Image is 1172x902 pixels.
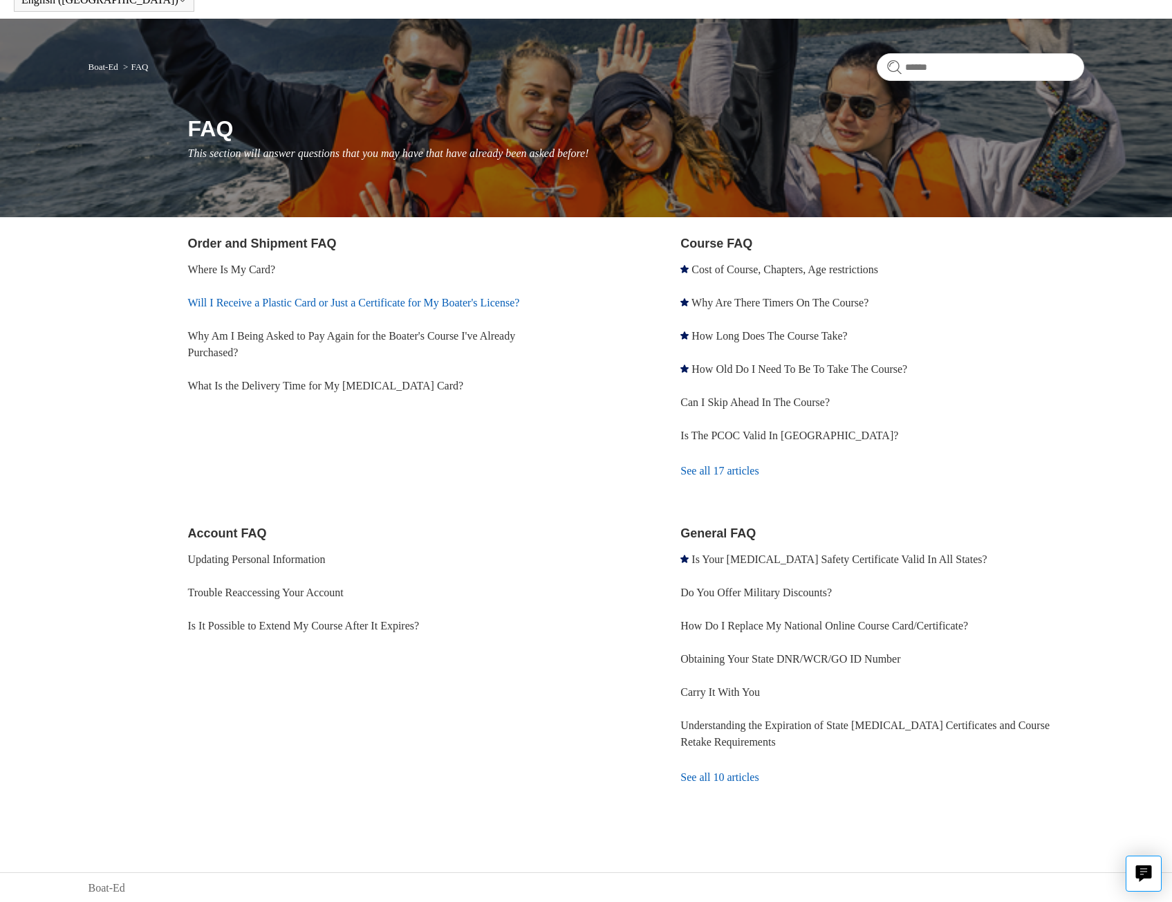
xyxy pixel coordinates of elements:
[680,686,760,698] a: Carry It With You
[89,880,125,896] a: Boat-Ed
[680,555,689,563] svg: Promoted article
[680,237,752,250] a: Course FAQ
[680,365,689,373] svg: Promoted article
[188,587,344,598] a: Trouble Reaccessing Your Account
[680,298,689,306] svg: Promoted article
[188,380,464,392] a: What Is the Delivery Time for My [MEDICAL_DATA] Card?
[188,145,1084,162] p: This section will answer questions that you may have that have already been asked before!
[120,62,148,72] li: FAQ
[691,553,987,565] a: Is Your [MEDICAL_DATA] Safety Certificate Valid In All States?
[680,653,900,665] a: Obtaining Your State DNR/WCR/GO ID Number
[680,526,756,540] a: General FAQ
[691,264,878,275] a: Cost of Course, Chapters, Age restrictions
[680,759,1083,796] a: See all 10 articles
[188,264,276,275] a: Where Is My Card?
[188,297,520,309] a: Will I Receive a Plastic Card or Just a Certificate for My Boater's License?
[188,620,420,632] a: Is It Possible to Extend My Course After It Expires?
[680,265,689,273] svg: Promoted article
[877,53,1084,81] input: Search
[680,620,968,632] a: How Do I Replace My National Online Course Card/Certificate?
[89,62,118,72] a: Boat-Ed
[680,587,832,598] a: Do You Offer Military Discounts?
[188,526,267,540] a: Account FAQ
[691,297,868,309] a: Why Are There Timers On The Course?
[680,396,830,408] a: Can I Skip Ahead In The Course?
[680,430,898,441] a: Is The PCOC Valid In [GEOGRAPHIC_DATA]?
[188,237,337,250] a: Order and Shipment FAQ
[691,330,847,342] a: How Long Does The Course Take?
[89,62,121,72] li: Boat-Ed
[188,553,326,565] a: Updating Personal Information
[1126,856,1162,892] button: Live chat
[680,452,1083,490] a: See all 17 articles
[188,112,1084,145] h1: FAQ
[680,331,689,340] svg: Promoted article
[691,363,907,375] a: How Old Do I Need To Be To Take The Course?
[188,330,516,358] a: Why Am I Being Asked to Pay Again for the Boater's Course I've Already Purchased?
[680,719,1050,748] a: Understanding the Expiration of State [MEDICAL_DATA] Certificates and Course Retake Requirements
